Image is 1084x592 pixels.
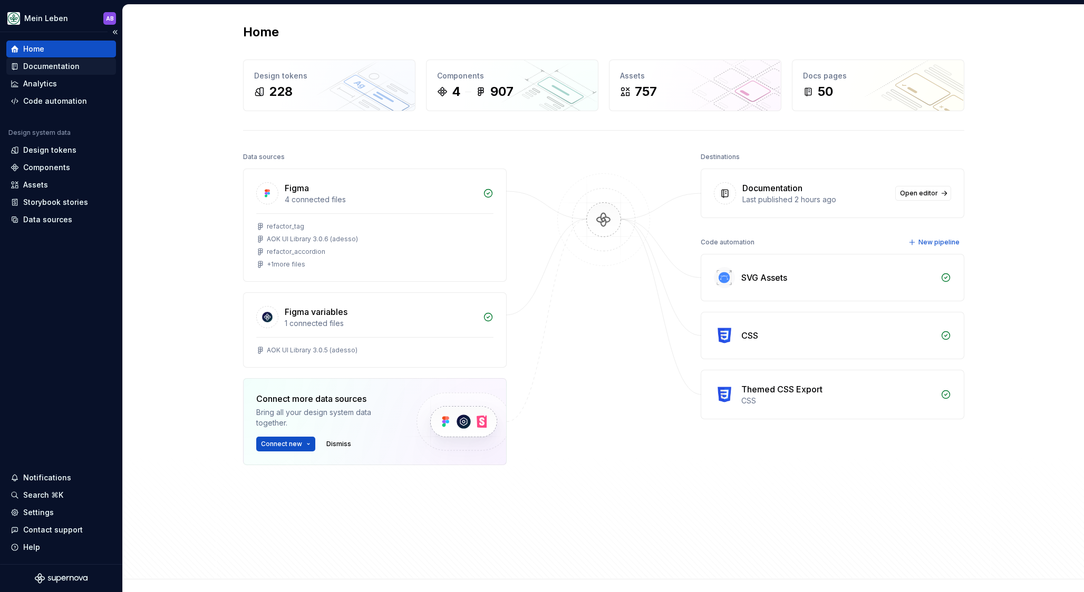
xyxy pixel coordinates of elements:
[741,329,758,342] div: CSS
[6,487,116,504] button: Search ⌘K
[35,573,88,584] svg: Supernova Logo
[6,539,116,556] button: Help
[6,176,116,193] a: Assets
[792,60,964,111] a: Docs pages50
[918,238,960,246] span: New pipeline
[267,260,305,269] div: + 1 more files
[742,194,889,205] div: Last published 2 hours ago
[6,159,116,176] a: Components
[108,25,122,40] button: Collapse sidebar
[803,71,953,81] div: Docs pages
[23,61,80,72] div: Documentation
[256,437,315,451] button: Connect new
[243,24,279,41] h2: Home
[701,235,754,250] div: Code automation
[895,186,951,201] a: Open editor
[23,472,71,483] div: Notifications
[6,142,116,159] a: Design tokens
[900,189,938,198] span: Open editor
[437,71,587,81] div: Components
[6,469,116,486] button: Notifications
[254,71,404,81] div: Design tokens
[285,305,347,318] div: Figma variables
[6,75,116,92] a: Analytics
[23,214,72,225] div: Data sources
[322,437,356,451] button: Dismiss
[6,194,116,211] a: Storybook stories
[285,182,309,194] div: Figma
[106,14,114,23] div: AB
[23,96,87,106] div: Code automation
[24,13,68,24] div: Mein Leben
[256,407,399,428] div: Bring all your design system data together.
[23,145,76,155] div: Design tokens
[285,194,477,205] div: 4 connected files
[243,150,285,164] div: Data sources
[8,129,71,137] div: Design system data
[267,222,304,231] div: refactor_tag
[6,41,116,57] a: Home
[490,83,514,100] div: 907
[285,318,477,329] div: 1 connected files
[267,248,325,256] div: refactor_accordion
[2,7,120,29] button: Mein LebenAB
[243,292,507,368] a: Figma variables1 connected filesAOK UI Library 3.0.5 (adesso)
[23,78,57,89] div: Analytics
[243,60,415,111] a: Design tokens228
[6,211,116,228] a: Data sources
[23,525,83,535] div: Contact support
[741,383,822,396] div: Themed CSS Export
[23,197,88,208] div: Storybook stories
[426,60,598,111] a: Components4907
[243,169,507,282] a: Figma4 connected filesrefactor_tagAOK UI Library 3.0.6 (adesso)refactor_accordion+1more files
[23,44,44,54] div: Home
[267,235,358,243] div: AOK UI Library 3.0.6 (adesso)
[23,542,40,552] div: Help
[741,396,934,406] div: CSS
[6,93,116,110] a: Code automation
[23,490,63,500] div: Search ⌘K
[6,521,116,538] button: Contact support
[701,150,740,164] div: Destinations
[23,507,54,518] div: Settings
[23,162,70,173] div: Components
[6,504,116,521] a: Settings
[742,182,802,194] div: Documentation
[6,58,116,75] a: Documentation
[741,271,787,284] div: SVG Assets
[905,235,964,250] button: New pipeline
[267,346,357,354] div: AOK UI Library 3.0.5 (adesso)
[326,440,351,448] span: Dismiss
[818,83,833,100] div: 50
[609,60,781,111] a: Assets757
[269,83,293,100] div: 228
[23,180,48,190] div: Assets
[261,440,302,448] span: Connect new
[635,83,657,100] div: 757
[256,392,399,405] div: Connect more data sources
[620,71,770,81] div: Assets
[7,12,20,25] img: df5db9ef-aba0-4771-bf51-9763b7497661.png
[452,83,461,100] div: 4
